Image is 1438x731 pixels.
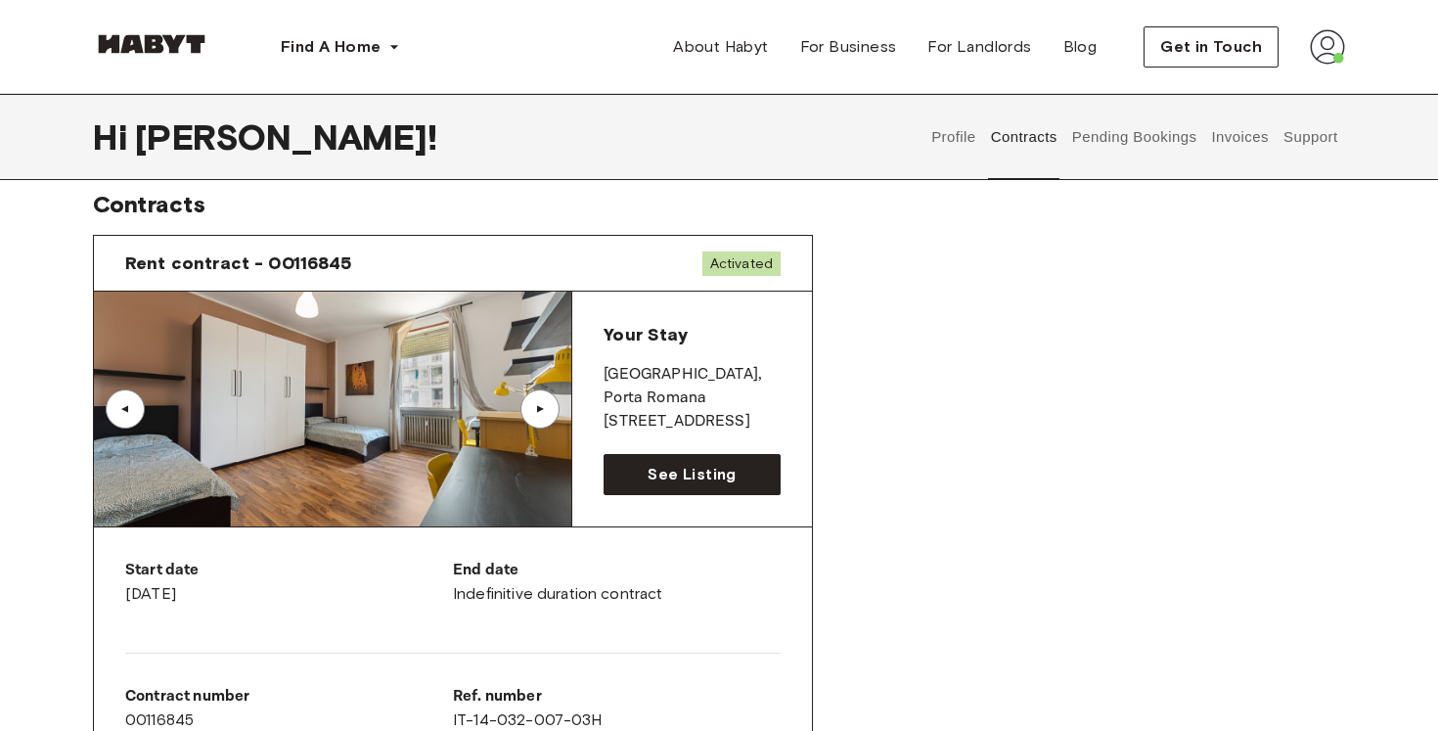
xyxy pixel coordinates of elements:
[657,27,784,67] a: About Habyt
[125,559,453,582] p: Start date
[927,35,1031,59] span: For Landlords
[604,410,781,434] p: [STREET_ADDRESS]
[1160,35,1262,59] span: Get in Touch
[94,292,571,526] img: Image of the room
[453,685,781,708] p: Ref. number
[1144,26,1279,68] button: Get in Touch
[281,35,381,59] span: Find A Home
[93,34,210,54] img: Habyt
[125,559,453,606] div: [DATE]
[673,35,768,59] span: About Habyt
[1069,94,1199,180] button: Pending Bookings
[988,94,1059,180] button: Contracts
[785,27,913,67] a: For Business
[265,27,416,67] button: Find A Home
[1048,27,1113,67] a: Blog
[1209,94,1271,180] button: Invoices
[648,463,736,486] span: See Listing
[929,94,979,180] button: Profile
[604,363,781,410] p: [GEOGRAPHIC_DATA] , Porta Romana
[1310,29,1345,65] img: avatar
[604,324,687,345] span: Your Stay
[93,116,135,158] span: Hi
[1063,35,1098,59] span: Blog
[912,27,1047,67] a: For Landlords
[135,116,437,158] span: [PERSON_NAME] !
[453,559,781,606] div: Indefinitive duration contract
[604,454,781,495] a: See Listing
[1281,94,1340,180] button: Support
[924,94,1345,180] div: user profile tabs
[453,559,781,582] p: End date
[800,35,897,59] span: For Business
[125,685,453,708] p: Contract number
[125,251,352,275] span: Rent contract - 00116845
[93,190,205,218] span: Contracts
[530,403,550,415] div: ▲
[115,403,135,415] div: ▲
[702,251,781,276] span: Activated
